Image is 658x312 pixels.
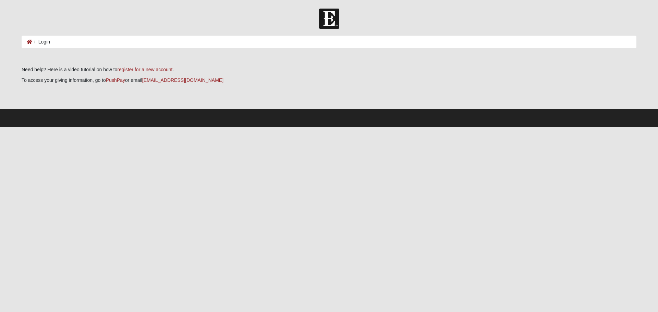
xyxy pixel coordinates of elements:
[106,77,125,83] a: PushPay
[22,66,636,73] p: Need help? Here is a video tutorial on how to .
[142,77,223,83] a: [EMAIL_ADDRESS][DOMAIN_NAME]
[32,38,50,46] li: Login
[319,9,339,29] img: Church of Eleven22 Logo
[22,77,636,84] p: To access your giving information, go to or email
[117,67,172,72] a: register for a new account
